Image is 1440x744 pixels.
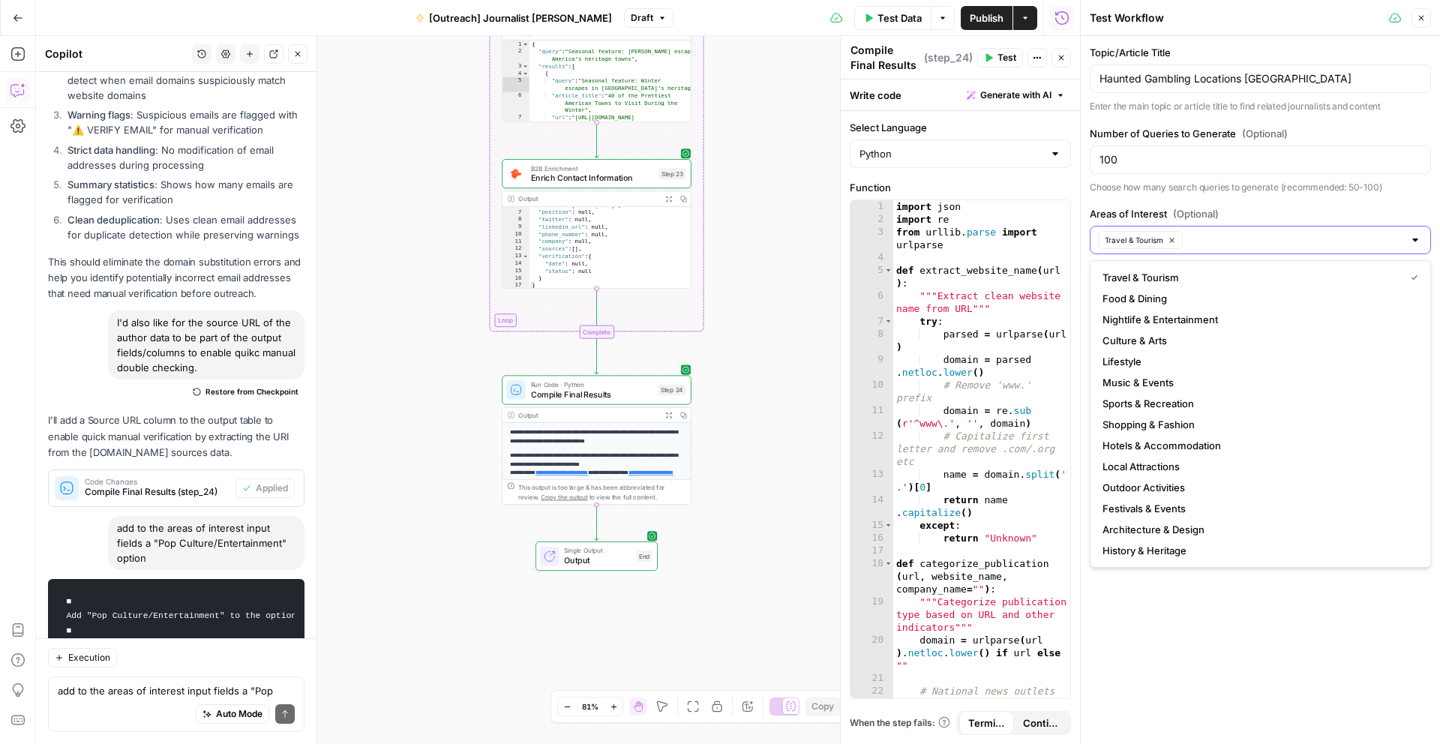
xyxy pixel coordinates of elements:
span: Nightlife & Entertainment [1102,312,1412,327]
div: 5 [502,77,529,92]
span: Sports & Recreation [1102,396,1412,411]
div: I'd also like for the source URL of the author data to be part of the output fields/columns to en... [108,310,304,379]
span: Music & Events [1102,375,1412,390]
div: 18 [850,557,893,595]
div: 23 [850,697,893,710]
g: Edge from step_19-iteration-end to step_24 [595,339,598,374]
div: 1 [850,200,893,213]
span: Copy [811,700,834,713]
div: 7 [502,208,529,216]
span: Toggle code folding, rows 13 through 16 [522,253,529,260]
div: 3 [502,62,529,70]
button: Auto Mode [196,704,269,724]
span: ( step_24 ) [924,50,973,65]
div: 14 [850,493,893,519]
span: Toggle code folding, rows 7 through 14 [884,315,892,328]
p: Choose how many search queries to generate (recommended: 50-100) [1090,180,1431,195]
div: 8 [850,328,893,353]
li: : Shows how many emails are flagged for verification [64,177,304,207]
li: : Suspicious emails are flagged with "⚠️ VERIFY EMAIL" for manual verification [64,107,304,137]
span: Output [564,554,631,566]
div: Output [518,194,658,204]
span: Auto Mode [216,707,262,721]
div: 13 [850,468,893,493]
span: Test Data [877,10,922,25]
span: Publish [970,10,1003,25]
div: 12 [850,430,893,468]
button: Applied [235,478,295,498]
span: Local Attractions [1102,459,1412,474]
label: Select Language [850,120,1071,135]
strong: Warning flags [67,109,130,121]
div: 22 [850,685,893,697]
div: 5 [850,264,893,289]
label: Function [850,180,1071,195]
div: 20 [850,634,893,672]
code: ■ Add "Pop Culture/Entertainment" to the options list. Update the options to include: ["Travel & ... [58,586,295,676]
div: This output is too large & has been abbreviated for review. to view the full content. [518,482,685,502]
span: Compile Final Results [531,388,654,400]
div: 8 [502,216,529,223]
span: Toggle code folding, rows 15 through 16 [884,519,892,532]
span: Toggle code folding, rows 23 through 30 [884,697,892,710]
span: B2B Enrichment [531,163,655,173]
span: 81% [582,700,598,712]
div: 21 [850,672,893,685]
span: Hotels & Accommodation [1102,438,1412,453]
button: Test Data [854,6,931,30]
span: Terminate Workflow [968,715,1005,730]
span: Applied [256,481,288,495]
span: Generate with AI [980,88,1051,102]
span: Draft [631,11,653,25]
span: Culture & Arts [1102,333,1412,348]
div: B2B EnrichmentEnrich Contact InformationStep 23Output "domain":"[DOMAIN_NAME]", "position": null,... [502,159,691,289]
span: (Optional) [1173,206,1219,221]
div: 2 [502,48,529,63]
div: 11 [502,238,529,245]
textarea: Compile Final Results [850,43,920,73]
strong: Summary statistics [67,178,154,190]
span: Code Changes [85,478,229,485]
span: Toggle code folding, rows 5 through 16 [884,264,892,277]
div: Single OutputOutputEnd [502,541,691,571]
span: Outdoor Activities [1102,480,1412,495]
span: Travel & Tourism [1102,270,1399,285]
div: 6 [850,289,893,315]
div: Output [518,410,658,420]
strong: Strict data handling [67,144,155,156]
button: Copy [805,697,840,716]
li: : No modification of email addresses during processing [64,142,304,172]
span: History & Heritage [1102,543,1412,558]
div: 16 [502,274,529,282]
span: Continue [1023,715,1060,730]
div: 10 [850,379,893,404]
span: Compile Final Results (step_24) [85,485,229,499]
div: 15 [850,519,893,532]
span: Test [997,51,1016,64]
div: 4 [502,70,529,77]
span: Toggle code folding, rows 1 through 64 [522,40,529,48]
div: 17 [502,282,529,289]
button: Continue [1014,711,1069,735]
span: Copy the output [541,493,587,501]
p: Enter the main topic or article title to find related journalists and content [1090,99,1431,114]
div: 14 [502,259,529,267]
input: 100 [1099,152,1421,167]
div: Complete [579,325,613,339]
span: Architecture & Design [1102,522,1412,537]
span: Festivals & Events [1102,501,1412,516]
img: pda2t1ka3kbvydj0uf1ytxpc9563 [510,167,522,179]
div: 3 [850,226,893,251]
span: Enrich Contact Information [531,172,655,184]
div: 9 [502,223,529,231]
div: 6 [502,91,529,113]
div: add to the areas of interest input fields a "Pop Culture/Entertainment" option [108,516,304,570]
div: Complete [502,325,691,339]
span: Run Code · Python [531,379,654,389]
p: Select the content categories you want to target (leave empty for all categories) [1090,260,1431,275]
span: Restore from Checkpoint [205,385,298,397]
p: I'll add a Source URL column to the output table to enable quick manual verification by extractin... [48,412,304,460]
div: 19 [850,595,893,634]
label: Number of Queries to Generate [1090,126,1431,141]
div: 12 [502,245,529,253]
